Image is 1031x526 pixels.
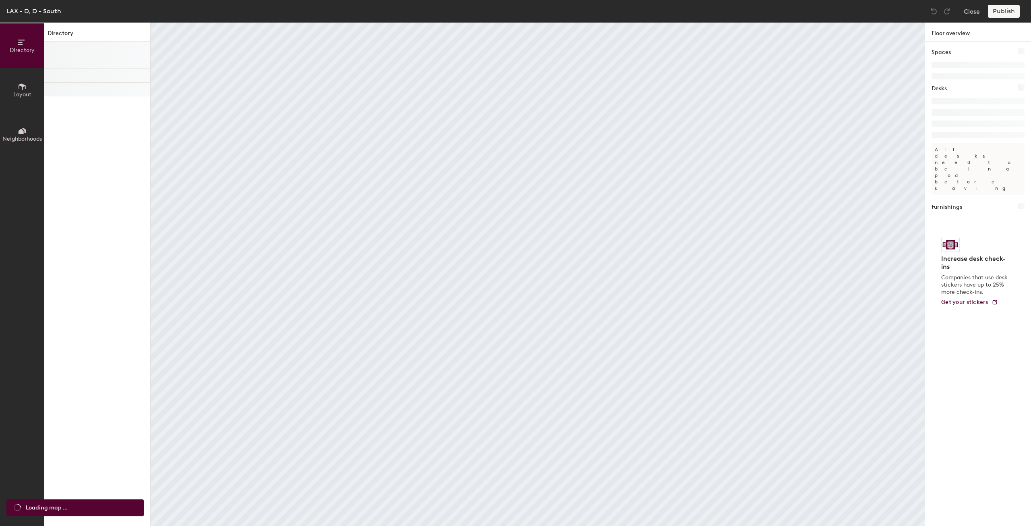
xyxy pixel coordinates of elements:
[943,7,951,15] img: Redo
[941,255,1010,271] h4: Increase desk check-ins
[941,299,988,306] span: Get your stickers
[932,203,962,212] h1: Furnishings
[941,238,960,252] img: Sticker logo
[6,6,61,16] div: LAX - D, D - South
[964,5,980,18] button: Close
[13,91,31,98] span: Layout
[151,23,925,526] canvas: Map
[932,84,947,93] h1: Desks
[2,135,42,142] span: Neighborhoods
[941,299,998,306] a: Get your stickers
[925,23,1031,42] h1: Floor overview
[44,29,150,42] h1: Directory
[26,503,68,512] span: Loading map ...
[10,47,35,54] span: Directory
[941,274,1010,296] p: Companies that use desk stickers have up to 25% more check-ins.
[930,7,938,15] img: Undo
[932,143,1025,195] p: All desks need to be in a pod before saving
[932,48,951,57] h1: Spaces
